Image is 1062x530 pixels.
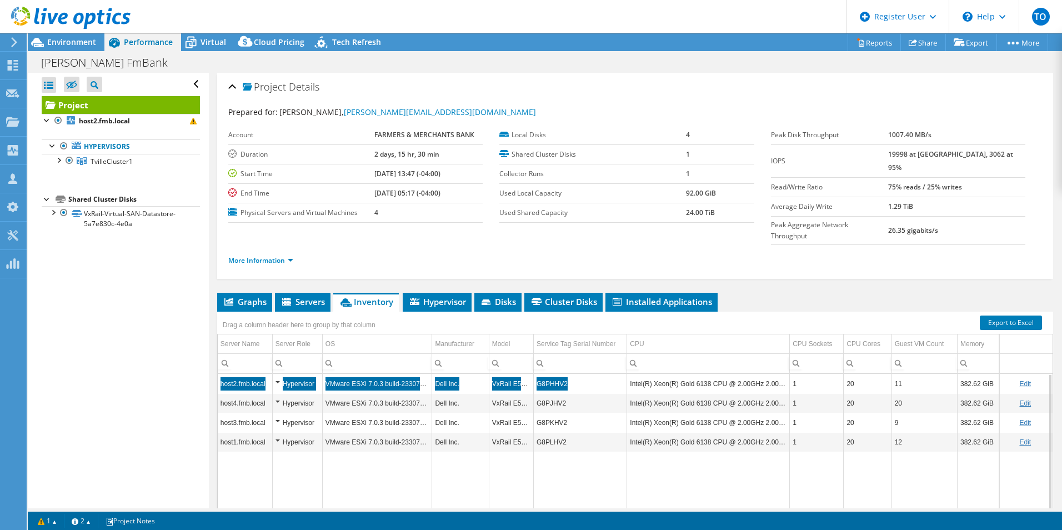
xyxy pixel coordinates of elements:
b: 1 [686,169,690,178]
span: Installed Applications [611,296,712,307]
b: 92.00 GiB [686,188,716,198]
td: Manufacturer Column [432,334,489,354]
td: Column Model, Filter cell [489,353,533,373]
label: Shared Cluster Disks [499,149,686,160]
td: Column Model, Value VxRail E560F [489,393,533,413]
td: Column Guest VM Count, Value 11 [891,374,957,393]
h1: [PERSON_NAME] FmBank [36,57,185,69]
div: Service Tag Serial Number [537,337,616,351]
td: Column CPU Sockets, Filter cell [790,353,844,373]
div: Shared Cluster Disks [68,193,200,206]
td: CPU Cores Column [844,334,891,354]
td: Column Manufacturer, Value Dell Inc. [432,393,489,413]
td: Column Model, Value VxRail E560F [489,374,533,393]
td: Column Service Tag Serial Number, Value G8PLHV2 [533,432,627,452]
a: VxRail-Virtual-SAN-Datastore-5a7e830c-4e0a [42,206,200,231]
b: 24.00 TiB [686,208,715,217]
td: Column Model, Value VxRail E560F [489,432,533,452]
td: Column CPU Sockets, Value 1 [790,413,844,432]
a: Share [900,34,946,51]
a: More Information [228,256,293,265]
td: Server Name Column [218,334,272,354]
div: CPU [630,337,644,351]
span: [PERSON_NAME], [279,107,536,117]
b: 1 [686,149,690,159]
td: Column Memory, Value 382.62 GiB [957,393,999,413]
td: Column Guest VM Count, Value 20 [891,393,957,413]
span: Performance [124,37,173,47]
label: Used Shared Capacity [499,207,686,218]
td: CPU Column [627,334,790,354]
td: Column Guest VM Count, Value 9 [891,413,957,432]
td: Column Guest VM Count, Filter cell [891,353,957,373]
td: Column Service Tag Serial Number, Value G8PJHV2 [533,393,627,413]
td: Column Memory, Value 382.62 GiB [957,432,999,452]
label: Physical Servers and Virtual Machines [228,207,374,218]
a: Project Notes [98,514,163,528]
span: Inventory [339,296,393,307]
td: Column CPU, Value Intel(R) Xeon(R) Gold 6138 CPU @ 2.00GHz 2.00 GHz [627,374,790,393]
a: TvilleCluster1 [42,154,200,168]
a: Reports [848,34,901,51]
span: Details [289,80,319,93]
label: End Time [228,188,374,199]
a: Edit [1019,399,1031,407]
td: Column Memory, Value 382.62 GiB [957,413,999,432]
div: Hypervisor [275,416,319,429]
td: Column CPU, Filter cell [627,353,790,373]
div: Manufacturer [435,337,474,351]
td: Column CPU Cores, Filter cell [844,353,891,373]
td: Column Server Name, Filter cell [218,353,272,373]
b: 4 [374,208,378,217]
a: Project [42,96,200,114]
td: Column Server Role, Value Hypervisor [272,374,322,393]
div: CPU Sockets [793,337,832,351]
span: Tech Refresh [332,37,381,47]
label: Collector Runs [499,168,686,179]
td: Column OS, Value VMware ESXi 7.0.3 build-23307199 [322,374,432,393]
td: Column Manufacturer, Filter cell [432,353,489,373]
span: Project [243,82,286,93]
b: 4 [686,130,690,139]
td: Column CPU, Value Intel(R) Xeon(R) Gold 6138 CPU @ 2.00GHz 2.00 GHz [627,432,790,452]
a: 2 [64,514,98,528]
a: host2.fmb.local [42,114,200,128]
div: Model [492,337,510,351]
td: Column OS, Value VMware ESXi 7.0.3 build-23307199 [322,413,432,432]
td: Column CPU, Value Intel(R) Xeon(R) Gold 6138 CPU @ 2.00GHz 2.00 GHz [627,413,790,432]
label: IOPS [771,156,888,167]
td: Server Role Column [272,334,322,354]
a: Edit [1019,438,1031,446]
label: Peak Disk Throughput [771,129,888,141]
label: Prepared for: [228,107,278,117]
b: host2.fmb.local [79,116,130,126]
td: Column CPU Cores, Value 20 [844,374,891,393]
td: Column Server Role, Value Hypervisor [272,413,322,432]
td: Column CPU Cores, Value 20 [844,393,891,413]
b: 2 days, 15 hr, 30 min [374,149,439,159]
td: Column OS, Value VMware ESXi 7.0.3 build-23307199 [322,393,432,413]
label: Start Time [228,168,374,179]
div: Hypervisor [275,397,319,410]
div: Memory [960,337,984,351]
b: 1.29 TiB [888,202,913,211]
td: Column Model, Value VxRail E560F [489,413,533,432]
td: Column CPU Cores, Value 20 [844,413,891,432]
label: Used Local Capacity [499,188,686,199]
td: Column Server Name, Value host1.fmb.local [218,432,272,452]
div: Drag a column header here to group by that column [220,317,378,333]
td: Service Tag Serial Number Column [533,334,627,354]
td: Guest VM Count Column [891,334,957,354]
td: Column Guest VM Count, Value 12 [891,432,957,452]
td: Column OS, Value VMware ESXi 7.0.3 build-23307199 [322,432,432,452]
a: Export to Excel [980,316,1042,330]
td: Column OS, Filter cell [322,353,432,373]
td: Column Service Tag Serial Number, Filter cell [533,353,627,373]
td: Column Server Name, Value host2.fmb.local [218,374,272,393]
b: 1007.40 MB/s [888,130,931,139]
td: Memory Column [957,334,999,354]
td: Column CPU Sockets, Value 1 [790,393,844,413]
td: Model Column [489,334,533,354]
span: Environment [47,37,96,47]
td: Column Server Name, Value host3.fmb.local [218,413,272,432]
